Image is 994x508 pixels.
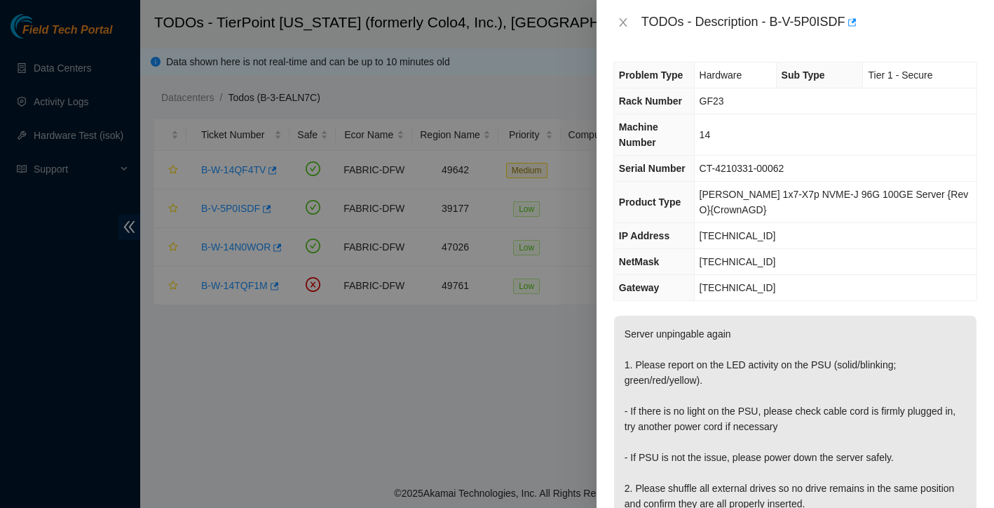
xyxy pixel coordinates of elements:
[700,282,776,293] span: [TECHNICAL_ID]
[700,163,784,174] span: CT-4210331-00062
[782,69,825,81] span: Sub Type
[619,282,660,293] span: Gateway
[868,69,932,81] span: Tier 1 - Secure
[619,196,681,208] span: Product Type
[700,69,742,81] span: Hardware
[641,11,977,34] div: TODOs - Description - B-V-5P0ISDF
[619,69,683,81] span: Problem Type
[613,16,633,29] button: Close
[619,121,658,148] span: Machine Number
[618,17,629,28] span: close
[700,95,724,107] span: GF23
[619,95,682,107] span: Rack Number
[700,129,711,140] span: 14
[700,230,776,241] span: [TECHNICAL_ID]
[700,189,969,215] span: [PERSON_NAME] 1x7-X7p NVME-J 96G 100GE Server {Rev O}{CrownAGD}
[700,256,776,267] span: [TECHNICAL_ID]
[619,163,686,174] span: Serial Number
[619,230,669,241] span: IP Address
[619,256,660,267] span: NetMask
